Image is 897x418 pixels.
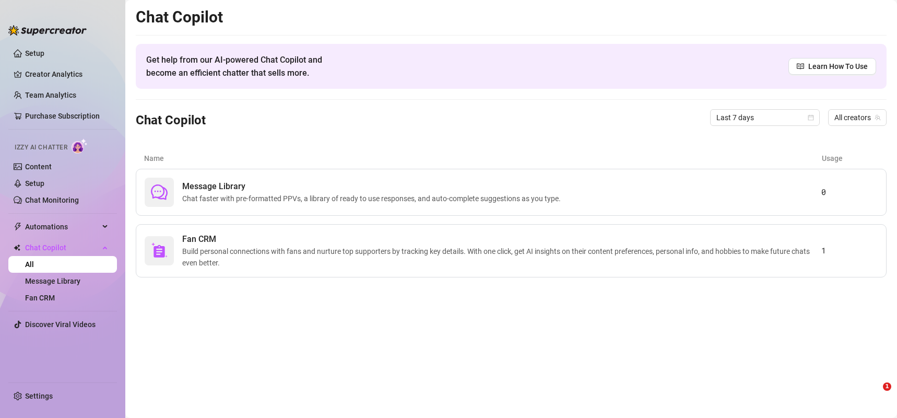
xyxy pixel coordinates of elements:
[8,25,87,36] img: logo-BBDzfeDw.svg
[182,233,821,246] span: Fan CRM
[146,53,347,79] span: Get help from our AI-powered Chat Copilot and become an efficient chatter that sells more.
[151,184,168,201] span: comment
[136,7,887,27] h2: Chat Copilot
[25,239,99,256] span: Chat Copilot
[144,153,822,164] article: Name
[25,91,76,99] a: Team Analytics
[182,180,565,193] span: Message Library
[151,242,168,259] img: svg%3e
[25,320,96,329] a: Discover Viral Videos
[716,110,813,125] span: Last 7 days
[821,245,878,257] article: 1
[25,179,44,188] a: Setup
[25,218,99,235] span: Automations
[821,186,878,199] article: 0
[25,162,52,171] a: Content
[797,63,804,70] span: read
[25,66,109,83] a: Creator Analytics
[136,112,206,129] h3: Chat Copilot
[25,49,44,57] a: Setup
[808,61,868,72] span: Learn How To Use
[808,114,814,121] span: calendar
[25,112,100,120] a: Purchase Subscription
[875,114,881,121] span: team
[834,110,880,125] span: All creators
[14,223,22,231] span: thunderbolt
[25,196,79,204] a: Chat Monitoring
[25,277,80,285] a: Message Library
[15,143,67,153] span: Izzy AI Chatter
[72,138,88,154] img: AI Chatter
[14,244,20,251] img: Chat Copilot
[788,58,876,75] a: Learn How To Use
[182,246,821,269] span: Build personal connections with fans and nurture top supporters by tracking key details. With one...
[861,382,887,408] iframe: Intercom live chat
[25,260,34,269] a: All
[25,294,55,302] a: Fan CRM
[25,392,53,400] a: Settings
[822,153,878,164] article: Usage
[182,193,565,204] span: Chat faster with pre-formatted PPVs, a library of ready to use responses, and auto-complete sugge...
[883,382,891,391] span: 1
